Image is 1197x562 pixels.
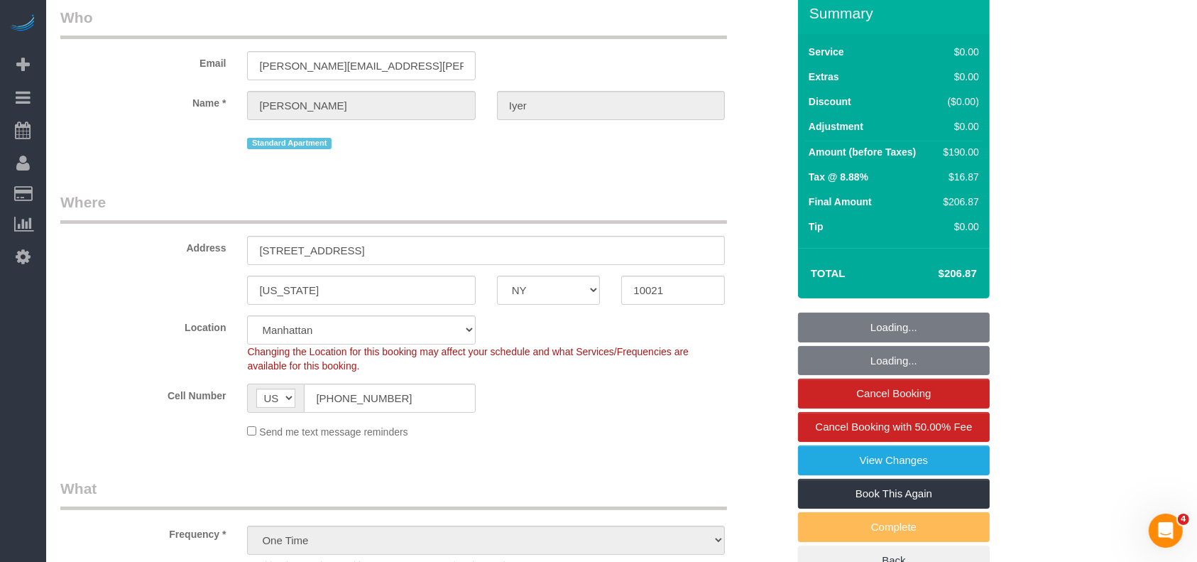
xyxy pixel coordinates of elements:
[50,315,236,335] label: Location
[1149,514,1183,548] iframe: Intercom live chat
[811,267,846,279] strong: Total
[50,384,236,403] label: Cell Number
[247,138,332,149] span: Standard Apartment
[621,276,725,305] input: Zip Code
[60,192,727,224] legend: Where
[809,195,872,209] label: Final Amount
[60,478,727,510] legend: What
[809,119,863,134] label: Adjustment
[798,379,990,409] a: Cancel Booking
[1178,514,1189,525] span: 4
[304,384,475,413] input: Cell Number
[938,145,979,159] div: $190.00
[247,346,689,372] span: Changing the Location for this booking may affect your schedule and what Services/Frequencies are...
[938,94,979,109] div: ($0.00)
[798,445,990,475] a: View Changes
[50,522,236,541] label: Frequency *
[809,145,916,159] label: Amount (before Taxes)
[60,7,727,39] legend: Who
[816,421,973,433] span: Cancel Booking with 50.00% Fee
[809,70,839,84] label: Extras
[938,70,979,84] div: $0.00
[497,91,725,120] input: Last Name
[798,479,990,509] a: Book This Again
[247,91,475,120] input: First Name
[938,220,979,234] div: $0.00
[938,170,979,184] div: $16.87
[247,51,475,80] input: Email
[938,119,979,134] div: $0.00
[50,236,236,255] label: Address
[938,45,979,59] div: $0.00
[809,170,868,184] label: Tax @ 8.88%
[809,94,851,109] label: Discount
[938,195,979,209] div: $206.87
[259,426,408,438] span: Send me text message reminders
[9,14,37,34] img: Automaid Logo
[247,276,475,305] input: City
[50,51,236,70] label: Email
[809,5,983,21] h3: Summary
[809,220,824,234] label: Tip
[50,91,236,110] label: Name *
[798,412,990,442] a: Cancel Booking with 50.00% Fee
[809,45,844,59] label: Service
[896,268,977,280] h4: $206.87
